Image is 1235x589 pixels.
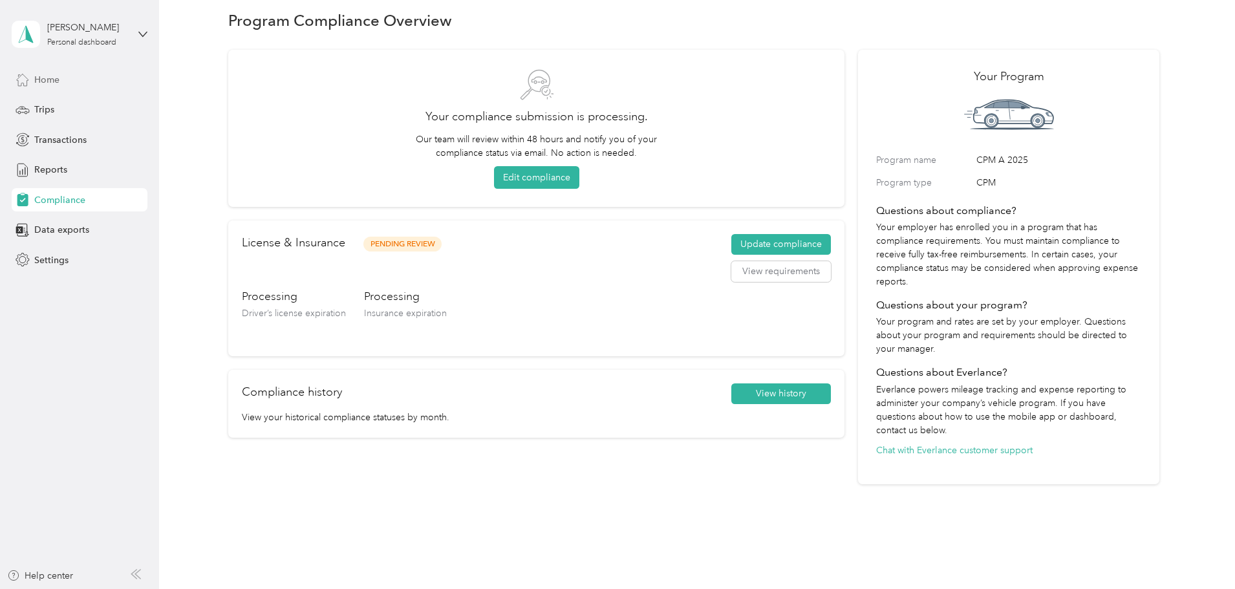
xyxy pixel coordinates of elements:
[364,308,447,319] span: Insurance expiration
[242,288,346,305] h3: Processing
[976,153,1141,167] span: CPM A 2025
[364,288,447,305] h3: Processing
[34,193,85,207] span: Compliance
[1163,517,1235,589] iframe: Everlance-gr Chat Button Frame
[34,133,87,147] span: Transactions
[976,176,1141,189] span: CPM
[47,21,128,34] div: [PERSON_NAME]
[34,163,67,177] span: Reports
[7,569,73,583] button: Help center
[242,308,346,319] span: Driver’s license expiration
[876,220,1141,288] p: Your employer has enrolled you in a program that has compliance requirements. You must maintain c...
[731,261,831,282] button: View requirements
[34,73,59,87] span: Home
[242,383,342,401] h2: Compliance history
[47,39,116,47] div: Personal dashboard
[242,234,345,252] h2: License & Insurance
[731,383,831,404] button: View history
[876,203,1141,219] h4: Questions about compliance?
[34,103,54,116] span: Trips
[876,444,1033,457] button: Chat with Everlance customer support
[34,223,89,237] span: Data exports
[876,68,1141,85] h2: Your Program
[228,14,452,27] h1: Program Compliance Overview
[34,253,69,267] span: Settings
[876,297,1141,313] h4: Questions about your program?
[876,365,1141,380] h4: Questions about Everlance?
[876,315,1141,356] p: Your program and rates are set by your employer. Questions about your program and requirements sh...
[410,133,663,160] p: Our team will review within 48 hours and notify you of your compliance status via email. No actio...
[246,108,826,125] h2: Your compliance submission is processing.
[363,237,442,252] span: Pending Review
[242,411,831,424] p: View your historical compliance statuses by month.
[494,166,579,189] button: Edit compliance
[876,153,972,167] label: Program name
[731,234,831,255] button: Update compliance
[876,176,972,189] label: Program type
[876,383,1141,437] p: Everlance powers mileage tracking and expense reporting to administer your company’s vehicle prog...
